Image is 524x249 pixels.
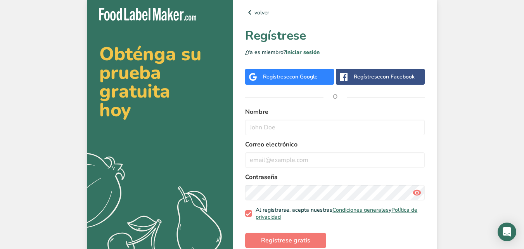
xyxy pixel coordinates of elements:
h1: Regístrese [245,26,425,45]
label: Correo electrónico [245,140,425,149]
input: John Doe [245,120,425,135]
a: Iniciar sesión [286,49,320,56]
div: Regístrese [263,73,318,81]
span: con Facebook [380,73,415,80]
a: volver [245,8,425,17]
img: Food Label Maker [99,8,196,21]
span: con Google [289,73,318,80]
span: Al registrarse, acepta nuestras y [252,207,422,220]
div: Open Intercom Messenger [498,223,516,241]
button: Regístrese gratis [245,233,326,248]
span: Regístrese gratis [261,236,310,245]
a: Política de privacidad [256,206,417,221]
a: Condiciones generales [332,206,389,214]
p: ¿Ya es miembro? [245,48,425,56]
span: O [323,85,347,108]
label: Nombre [245,107,425,117]
h2: Obténga su prueba gratuita hoy [99,45,220,119]
input: email@example.com [245,152,425,168]
div: Regístrese [354,73,415,81]
label: Contraseña [245,172,425,182]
